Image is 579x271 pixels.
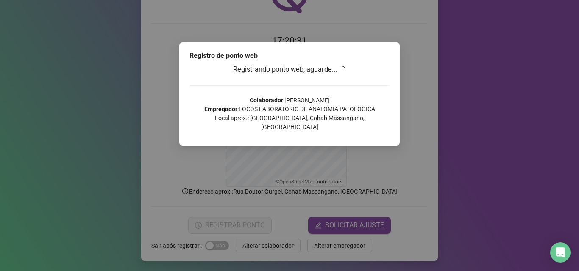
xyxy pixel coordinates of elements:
[189,64,390,75] h3: Registrando ponto web, aguarde...
[337,65,347,74] span: loading
[550,242,571,263] div: Open Intercom Messenger
[250,97,283,104] strong: Colaborador
[189,96,390,131] p: : [PERSON_NAME] : FOCOS LABORATORIO DE ANATOMIA PATOLOGICA Local aprox.: [GEOGRAPHIC_DATA], Cohab...
[204,106,237,112] strong: Empregador
[189,51,390,61] div: Registro de ponto web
